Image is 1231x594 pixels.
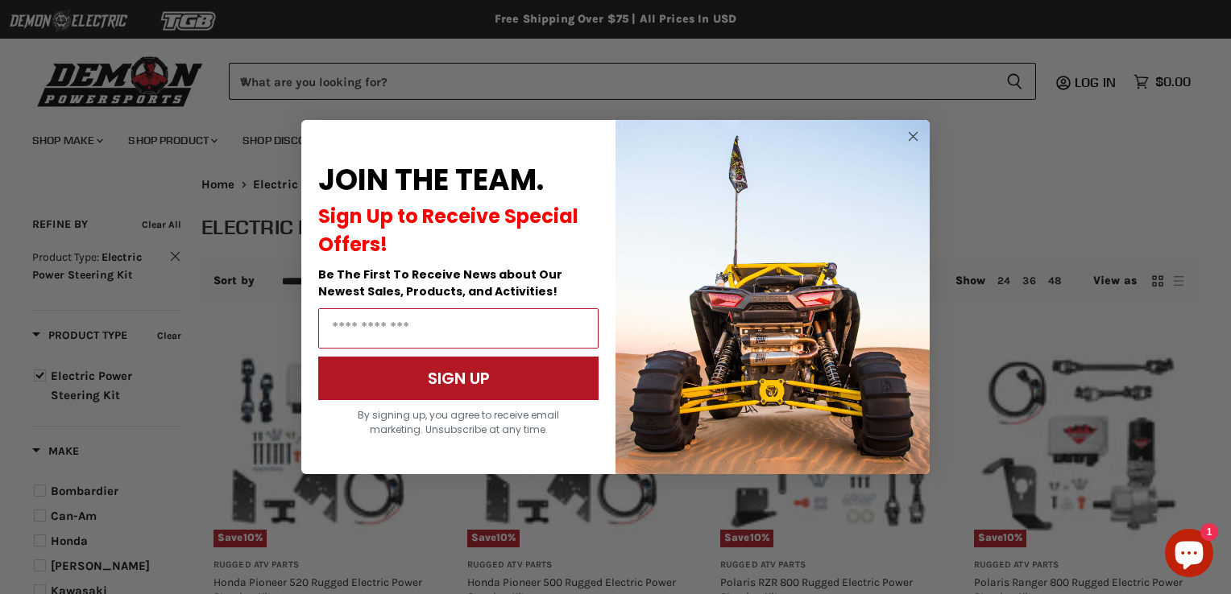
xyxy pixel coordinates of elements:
img: a9095488-b6e7-41ba-879d-588abfab540b.jpeg [615,120,930,474]
button: Close dialog [903,126,923,146]
inbox-online-store-chat: Shopify online store chat [1160,529,1218,581]
button: SIGN UP [318,357,599,400]
input: Email Address [318,308,599,349]
span: Be The First To Receive News about Our Newest Sales, Products, and Activities! [318,266,562,299]
span: By signing up, you agree to receive email marketing. Unsubscribe at any time. [358,408,559,436]
span: JOIN THE TEAM. [318,159,544,200]
span: Sign Up to Receive Special Offers! [318,203,578,258]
